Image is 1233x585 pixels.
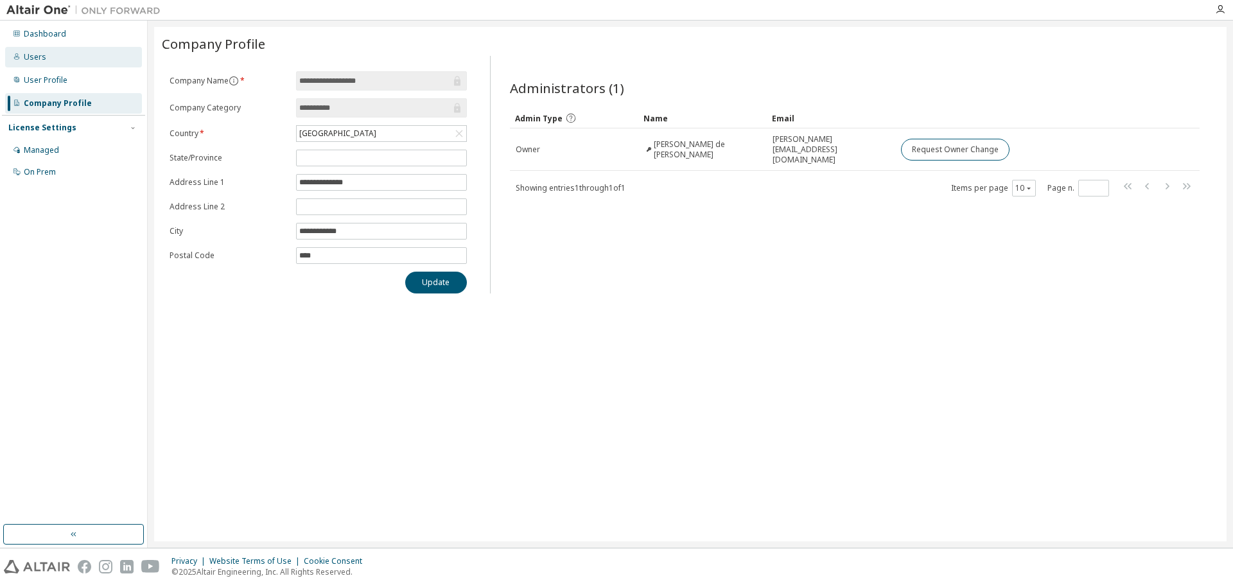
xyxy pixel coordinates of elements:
[78,560,91,573] img: facebook.svg
[297,127,378,141] div: [GEOGRAPHIC_DATA]
[901,139,1010,161] button: Request Owner Change
[515,113,563,124] span: Admin Type
[24,52,46,62] div: Users
[654,139,760,160] span: [PERSON_NAME] de [PERSON_NAME]
[405,272,467,293] button: Update
[170,128,288,139] label: Country
[170,226,288,236] label: City
[297,126,466,141] div: [GEOGRAPHIC_DATA]
[304,556,370,566] div: Cookie Consent
[772,108,890,128] div: Email
[229,76,239,86] button: information
[209,556,304,566] div: Website Terms of Use
[24,98,92,109] div: Company Profile
[24,75,67,85] div: User Profile
[951,180,1036,196] span: Items per page
[773,134,889,165] span: [PERSON_NAME][EMAIL_ADDRESS][DOMAIN_NAME]
[24,167,56,177] div: On Prem
[643,108,762,128] div: Name
[1047,180,1109,196] span: Page n.
[170,177,288,188] label: Address Line 1
[510,79,624,97] span: Administrators (1)
[170,250,288,261] label: Postal Code
[6,4,167,17] img: Altair One
[141,560,160,573] img: youtube.svg
[170,76,288,86] label: Company Name
[162,35,265,53] span: Company Profile
[171,556,209,566] div: Privacy
[120,560,134,573] img: linkedin.svg
[170,202,288,212] label: Address Line 2
[516,182,625,193] span: Showing entries 1 through 1 of 1
[4,560,70,573] img: altair_logo.svg
[516,144,540,155] span: Owner
[8,123,76,133] div: License Settings
[24,145,59,155] div: Managed
[171,566,370,577] p: © 2025 Altair Engineering, Inc. All Rights Reserved.
[170,103,288,113] label: Company Category
[99,560,112,573] img: instagram.svg
[1015,183,1033,193] button: 10
[24,29,66,39] div: Dashboard
[170,153,288,163] label: State/Province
